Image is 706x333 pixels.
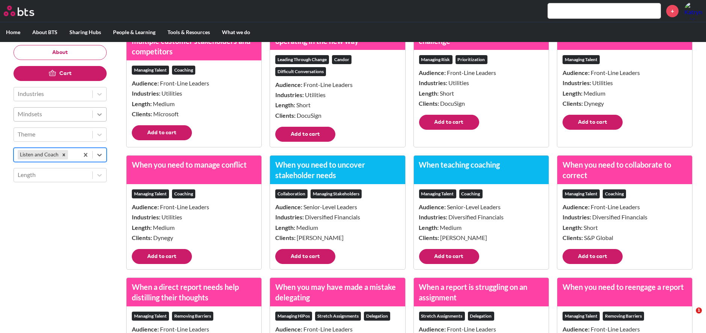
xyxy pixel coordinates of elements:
div: Managing Talent [132,189,169,198]
strong: Clients: [563,234,583,241]
div: Stretch Assignments [419,312,465,321]
h3: When you may have made a mistake delegating [270,278,405,306]
strong: Industries: [563,213,591,220]
p: Dynegy [132,234,256,242]
div: Managing Talent [419,189,456,198]
div: Managing Talent [132,66,169,75]
div: Managing Talent [563,189,600,198]
strong: Industries: [419,213,448,220]
p: Medium [563,89,687,97]
p: Microsoft [132,110,256,118]
strong: Industries: [563,79,591,86]
p: Senior-Level Leaders [419,203,543,211]
div: Delegation [468,312,494,321]
strong: Length: [563,224,582,231]
strong: Length: [132,224,152,231]
p: Front-Line Leaders [275,81,400,89]
strong: Industries: [419,79,448,86]
button: Add to cart [275,249,335,264]
h3: When teaching coaching [414,156,549,184]
p: Diversified Financials [275,213,400,221]
strong: Industries: [275,91,304,98]
p: Medium [419,223,543,232]
label: Tools & Resources [161,22,216,42]
p: Utilities [275,91,400,99]
p: Medium [132,223,256,232]
div: Collaboration [275,189,308,198]
strong: Audience: [132,79,159,87]
p: DocuSign [419,99,543,108]
strong: Industries: [132,90,160,97]
p: [PERSON_NAME] [275,234,400,242]
p: Senior-Level Leaders [275,203,400,211]
div: Coaching [172,189,195,198]
button: Add to cart [132,125,192,140]
div: Delegation [364,312,390,321]
img: Katryna Seki [684,2,702,20]
strong: Audience: [419,325,446,333]
strong: Length: [132,100,152,107]
strong: Clients: [419,100,439,107]
strong: Clients: [132,110,152,117]
p: Utilities [132,89,256,97]
strong: Length: [419,90,439,97]
a: Go home [4,6,48,16]
p: Short [419,89,543,97]
h3: When you need to reengage a report [557,278,692,306]
p: Utilities [563,79,687,87]
button: Add to cart [563,249,623,264]
a: Profile [684,2,702,20]
strong: Clients: [563,100,583,107]
h3: When a report is struggling on an assignment [414,278,549,306]
button: Add to cart [419,115,479,130]
p: Medium [275,223,400,232]
h3: When you need to manage conflict [127,156,261,184]
label: What we do [216,22,256,42]
strong: Audience: [132,203,159,210]
div: Managing Risk [419,55,453,64]
h3: When you need to collaborate to correct [557,156,692,184]
div: Candor [332,55,351,64]
button: Add to cart [563,115,623,130]
p: Front-Line Leaders [419,69,543,77]
strong: Length: [419,224,439,231]
div: Managing Talent [132,312,169,321]
div: Managing Stakeholders [311,189,362,198]
h3: When a direct report needs help distilling their thoughts [127,278,261,306]
p: Front-Line Leaders [132,79,256,87]
p: Diversified Financials [563,213,687,221]
label: About BTS [26,22,63,42]
div: Listen and Coach [18,150,60,159]
strong: Clients: [132,234,152,241]
button: Cart [14,66,107,81]
button: About [14,45,107,60]
div: Managing Talent [563,312,600,321]
label: Sharing Hubs [63,22,107,42]
p: Front-Line Leaders [132,203,256,211]
p: Dynegy [563,99,687,108]
div: Removing Barriers [603,312,644,321]
p: Short [563,223,687,232]
div: Stretch Assignments [315,312,361,321]
iframe: Intercom live chat [680,307,698,325]
div: Difficult Conversations [275,67,326,76]
p: S&P Global [563,234,687,242]
p: Utilities [419,79,543,87]
strong: Length: [275,224,295,231]
label: People & Learning [107,22,161,42]
button: Add to cart [275,127,335,142]
strong: Clients: [275,112,296,119]
p: Front-Line Leaders [563,69,687,77]
strong: Audience: [275,81,302,88]
p: Utilities [132,213,256,221]
strong: Audience: [275,325,302,333]
strong: Length: [563,90,582,97]
div: Prioritization [456,55,487,64]
strong: Audience: [419,203,446,210]
strong: Industries: [275,213,304,220]
div: Coaching [172,66,195,75]
strong: Clients: [275,234,296,241]
strong: Audience: [275,203,302,210]
strong: Audience: [132,325,159,333]
div: Removing Barriers [172,312,213,321]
